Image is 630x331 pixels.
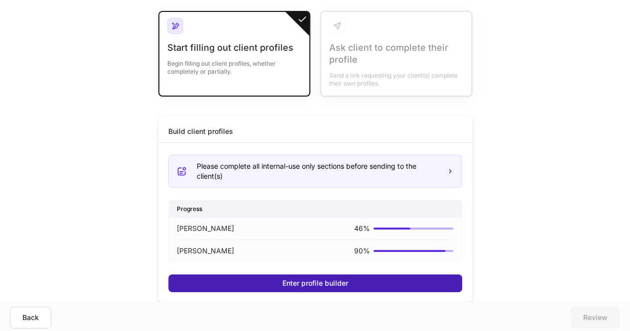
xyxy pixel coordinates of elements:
button: Review [571,307,620,329]
button: Back [10,307,51,329]
div: Enter profile builder [282,278,348,288]
div: Review [583,313,608,323]
div: Please complete all internal-use only sections before sending to the client(s) [197,161,439,181]
div: Build client profiles [168,126,233,136]
div: Begin filling out client profiles, whether completely or partially. [167,54,301,76]
div: Progress [169,200,462,218]
div: Back [22,313,39,323]
div: Start filling out client profiles [167,42,301,54]
p: 90 % [354,246,370,256]
button: Enter profile builder [168,274,462,292]
p: [PERSON_NAME] [177,246,234,256]
p: 46 % [354,223,370,233]
p: [PERSON_NAME] [177,223,234,233]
